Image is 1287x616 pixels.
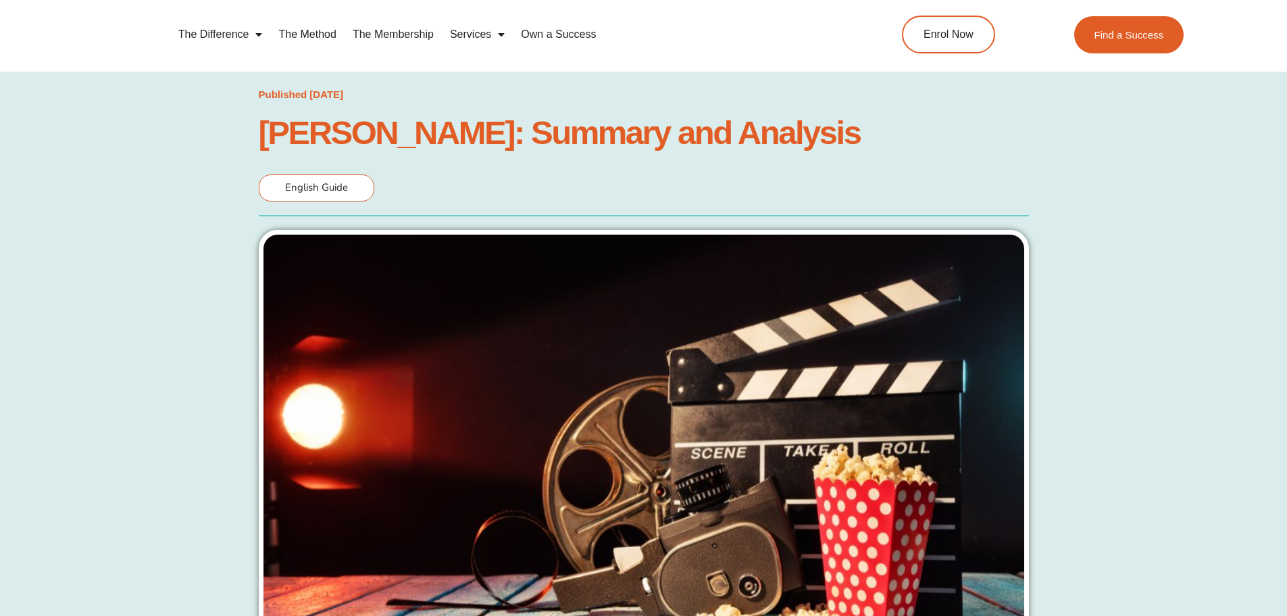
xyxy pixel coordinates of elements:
span: Find a Success [1094,30,1164,40]
span: English Guide [285,181,348,194]
a: Published [DATE] [259,85,344,104]
a: The Membership [345,19,442,50]
a: Services [442,19,513,50]
a: Enrol Now [902,16,995,53]
a: Own a Success [513,19,604,50]
nav: Menu [170,19,840,50]
span: Enrol Now [924,29,974,40]
time: [DATE] [309,89,343,100]
h1: [PERSON_NAME]: Summary and Analysis [259,118,1029,147]
span: Published [259,89,307,100]
a: The Method [270,19,344,50]
a: The Difference [170,19,271,50]
a: Find a Success [1074,16,1184,53]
